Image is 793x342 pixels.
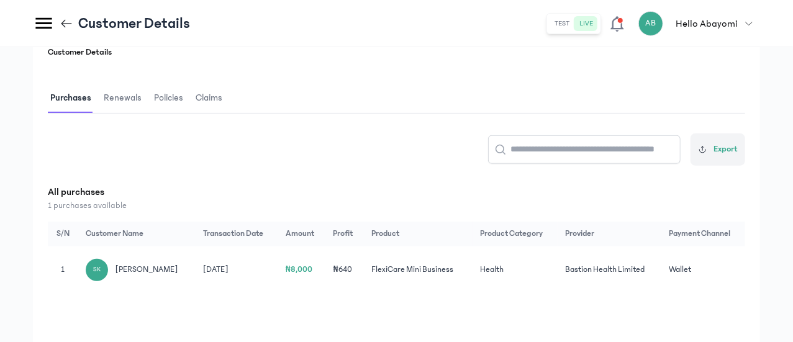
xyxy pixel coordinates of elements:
[48,84,94,113] span: Purchases
[48,199,745,212] p: 1 purchases available
[364,246,473,294] td: FlexiCare Mini Business
[558,222,661,246] th: Provider
[669,265,691,274] span: wallet
[78,222,196,246] th: Customer Name
[196,222,278,246] th: Transaction Date
[691,133,745,166] button: Export
[558,246,661,294] td: Bastion Health Limited
[325,246,363,294] td: ₦640
[325,222,363,246] th: Profit
[574,16,598,31] button: live
[101,84,152,113] button: Renewals
[48,84,101,113] button: Purchases
[116,263,178,276] span: [PERSON_NAME]
[550,16,574,31] button: test
[48,222,78,246] th: S/N
[48,46,745,59] h1: Customer Details
[473,246,558,294] td: Health
[364,222,473,246] th: Product
[473,222,558,246] th: Product Category
[48,184,745,199] p: All purchases
[78,14,190,34] p: Customer Details
[676,16,738,31] p: Hello Abayomi
[61,265,65,274] span: 1
[286,265,313,274] span: ₦8,000
[152,84,186,113] span: Policies
[638,11,760,36] button: ABHello Abayomi
[193,84,232,113] button: Claims
[714,143,738,156] span: Export
[278,222,326,246] th: Amount
[196,246,278,294] td: [DATE]
[101,84,144,113] span: Renewals
[193,84,225,113] span: Claims
[661,222,745,246] th: Payment Channel
[86,259,108,281] div: SK
[152,84,193,113] button: Policies
[638,11,663,36] div: AB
